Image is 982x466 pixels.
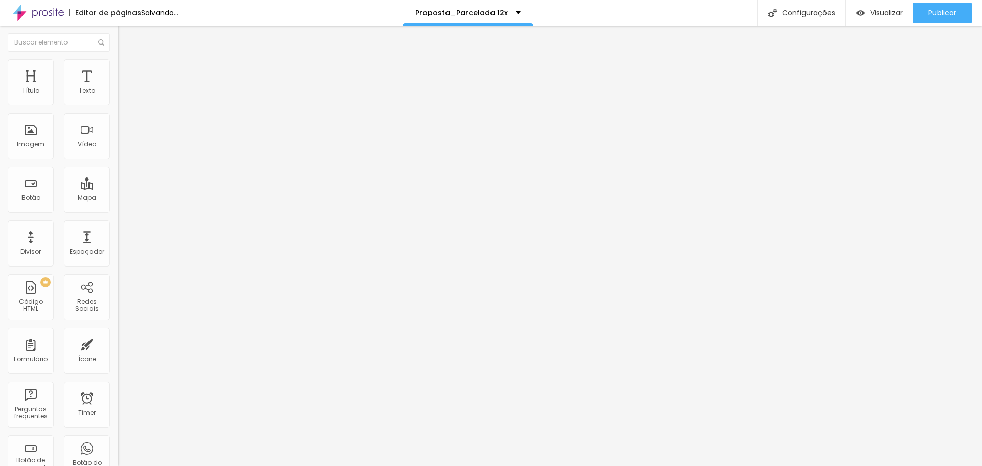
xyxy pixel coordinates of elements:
[21,194,40,202] div: Botão
[78,409,96,416] div: Timer
[70,248,104,255] div: Espaçador
[928,9,956,17] span: Publicar
[870,9,903,17] span: Visualizar
[78,194,96,202] div: Mapa
[8,33,110,52] input: Buscar elemento
[69,9,141,16] div: Editor de páginas
[913,3,972,23] button: Publicar
[141,9,178,16] div: Salvando...
[10,298,51,313] div: Código HTML
[79,87,95,94] div: Texto
[98,39,104,46] img: Icone
[846,3,913,23] button: Visualizar
[768,9,777,17] img: Icone
[10,406,51,420] div: Perguntas frequentes
[17,141,44,148] div: Imagem
[20,248,41,255] div: Divisor
[22,87,39,94] div: Título
[78,356,96,363] div: Ícone
[14,356,48,363] div: Formulário
[78,141,96,148] div: Vídeo
[856,9,865,17] img: view-1.svg
[415,9,508,16] p: Proposta_Parcelada 12x
[66,298,107,313] div: Redes Sociais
